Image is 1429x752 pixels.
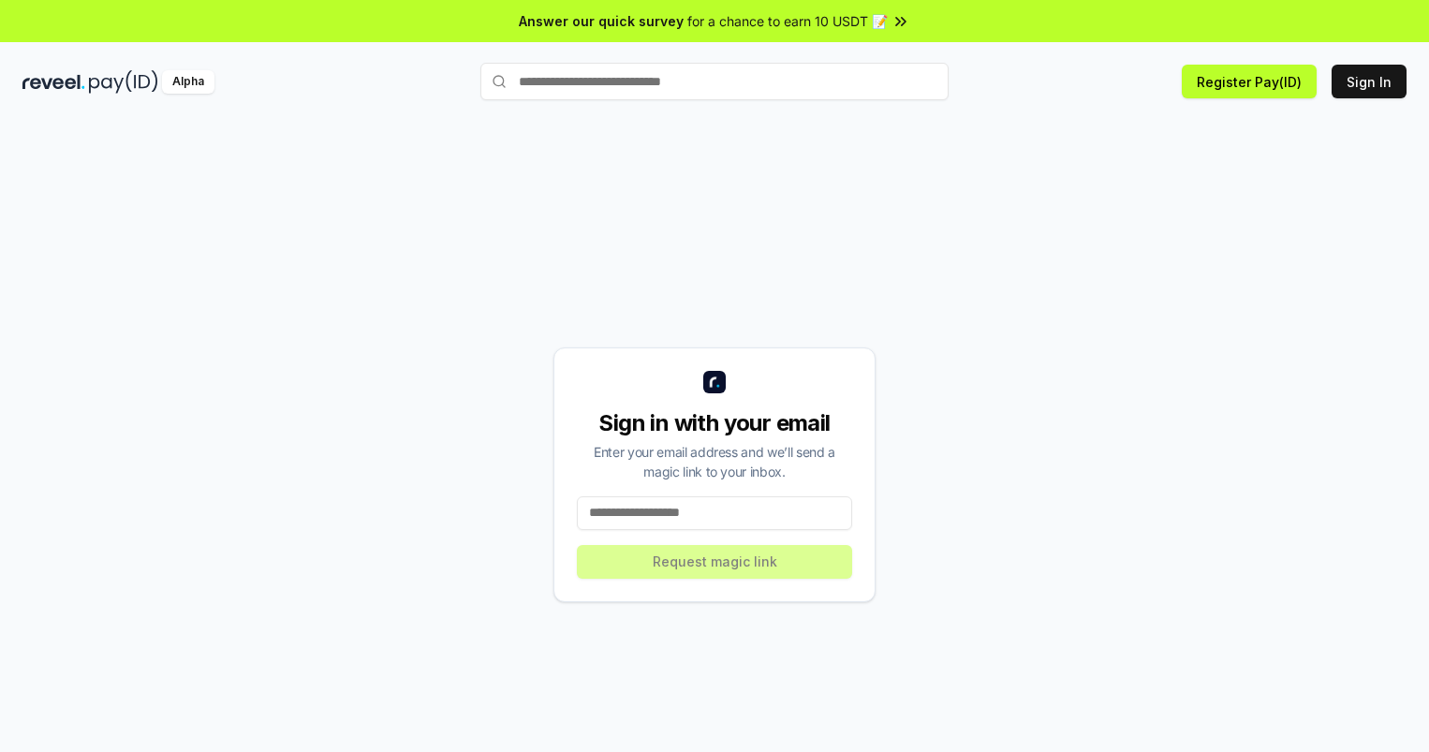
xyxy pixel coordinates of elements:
span: Answer our quick survey [519,11,684,31]
div: Enter your email address and we’ll send a magic link to your inbox. [577,442,852,481]
span: for a chance to earn 10 USDT 📝 [687,11,888,31]
button: Register Pay(ID) [1182,65,1317,98]
img: pay_id [89,70,158,94]
img: reveel_dark [22,70,85,94]
img: logo_small [703,371,726,393]
button: Sign In [1332,65,1407,98]
div: Sign in with your email [577,408,852,438]
div: Alpha [162,70,214,94]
